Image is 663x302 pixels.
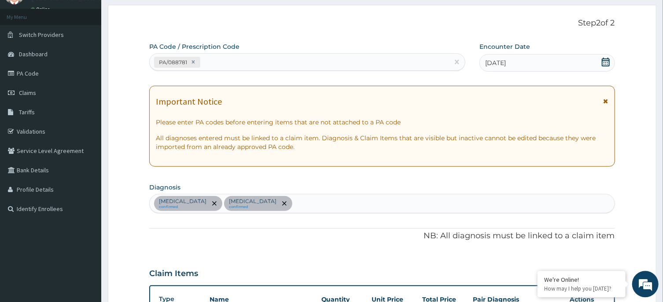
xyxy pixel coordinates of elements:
span: Tariffs [19,109,35,116]
span: Dashboard [19,51,48,58]
p: Please enter PA codes before entering items that are not attached to a PA code [156,118,608,127]
p: How may I help you today? [544,285,619,293]
p: All diagnoses entered must be linked to a claim item. Diagnosis & Claim Items that are visible bu... [156,134,608,152]
span: Switch Providers [19,31,64,39]
div: PA/088781 [156,58,188,68]
small: confirmed [159,205,206,210]
img: d_794563401_company_1708531726252_794563401 [16,44,36,66]
h3: Claim Items [149,269,198,279]
a: Online [31,7,52,13]
div: Minimize live chat window [144,4,166,25]
span: remove selection option [280,200,288,208]
h1: Important Notice [156,97,222,107]
label: Diagnosis [149,183,180,192]
span: Claims [19,89,36,97]
div: Chat with us now [46,49,148,61]
label: PA Code / Prescription Code [149,43,239,51]
span: We're online! [51,93,122,182]
p: Step 2 of 2 [149,19,615,29]
p: NB: All diagnosis must be linked to a claim item [149,231,615,242]
p: [MEDICAL_DATA] [159,198,206,205]
label: Encounter Date [479,43,530,51]
span: remove selection option [210,200,218,208]
small: confirmed [229,205,276,210]
span: [DATE] [485,59,506,68]
textarea: Type your message and hit 'Enter' [4,205,168,236]
p: [MEDICAL_DATA] [229,198,276,205]
div: We're Online! [544,276,619,284]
